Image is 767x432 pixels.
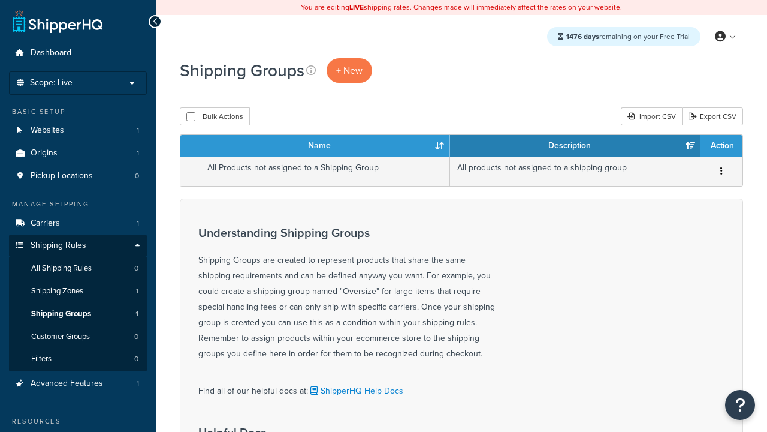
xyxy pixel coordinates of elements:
[621,107,682,125] div: Import CSV
[349,2,364,13] b: LIVE
[31,309,91,319] span: Shipping Groups
[31,332,90,342] span: Customer Groups
[135,309,138,319] span: 1
[134,354,138,364] span: 0
[450,135,700,157] th: Description: activate to sort column ascending
[31,148,58,158] span: Origins
[336,64,363,77] span: + New
[700,135,742,157] th: Action
[327,58,372,83] a: + New
[9,326,147,348] a: Customer Groups 0
[198,374,498,399] div: Find all of our helpful docs at:
[30,78,73,88] span: Scope: Live
[450,157,700,186] td: All products not assigned to a shipping group
[9,303,147,325] a: Shipping Groups 1
[9,142,147,164] a: Origins 1
[9,212,147,235] li: Carriers
[725,390,755,420] button: Open Resource Center
[136,286,138,296] span: 1
[9,199,147,209] div: Manage Shipping
[31,125,64,136] span: Websites
[9,373,147,395] li: Advanced Features
[9,119,147,142] a: Websites 1
[31,286,83,296] span: Shipping Zones
[31,354,52,364] span: Filters
[9,373,147,395] a: Advanced Features 1
[200,135,450,157] th: Name: activate to sort column ascending
[9,235,147,257] a: Shipping Rules
[9,212,147,235] a: Carriers 1
[9,348,147,370] a: Filters 0
[9,165,147,187] a: Pickup Locations 0
[180,59,304,82] h1: Shipping Groups
[134,263,138,274] span: 0
[198,226,498,239] h3: Understanding Shipping Groups
[31,171,93,181] span: Pickup Locations
[13,9,102,33] a: ShipperHQ Home
[9,142,147,164] li: Origins
[180,107,250,125] button: Bulk Actions
[198,226,498,362] div: Shipping Groups are created to represent products that share the same shipping requirements and c...
[308,385,403,397] a: ShipperHQ Help Docs
[31,379,103,389] span: Advanced Features
[9,235,147,371] li: Shipping Rules
[137,218,139,229] span: 1
[9,119,147,142] li: Websites
[31,241,86,251] span: Shipping Rules
[135,171,139,181] span: 0
[9,107,147,117] div: Basic Setup
[566,31,599,42] strong: 1476 days
[137,125,139,136] span: 1
[31,218,60,229] span: Carriers
[9,303,147,325] li: Shipping Groups
[134,332,138,342] span: 0
[9,42,147,64] a: Dashboard
[9,280,147,302] a: Shipping Zones 1
[9,348,147,370] li: Filters
[31,48,71,58] span: Dashboard
[9,257,147,280] li: All Shipping Rules
[9,280,147,302] li: Shipping Zones
[9,257,147,280] a: All Shipping Rules 0
[682,107,743,125] a: Export CSV
[137,148,139,158] span: 1
[547,27,700,46] div: remaining on your Free Trial
[200,157,450,186] td: All Products not assigned to a Shipping Group
[9,165,147,187] li: Pickup Locations
[31,263,92,274] span: All Shipping Rules
[9,326,147,348] li: Customer Groups
[137,379,139,389] span: 1
[9,416,147,427] div: Resources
